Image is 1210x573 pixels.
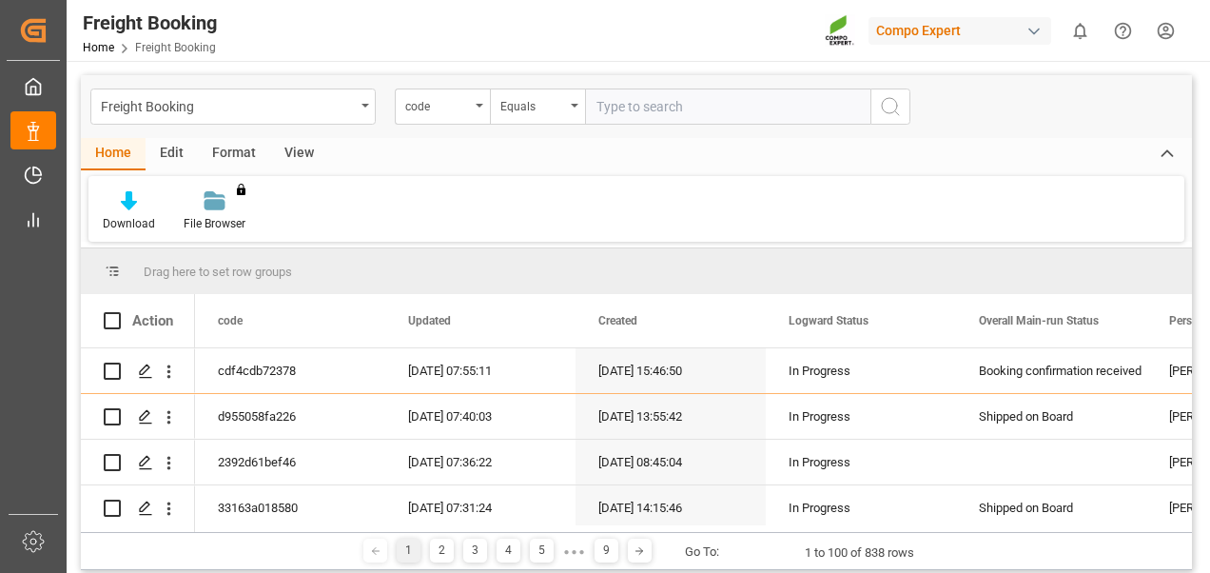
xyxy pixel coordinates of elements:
div: In Progress [789,395,933,439]
div: 3 [463,539,487,563]
div: Press SPACE to select this row. [81,485,195,531]
div: Shipped on Board [979,486,1123,530]
div: Format [198,138,270,170]
div: [DATE] 08:45:04 [576,440,766,484]
div: cdf4cdb72378 [195,348,385,393]
div: Download [103,215,155,232]
div: In Progress [789,441,933,484]
div: Freight Booking [83,9,217,37]
div: code [405,93,470,115]
div: [DATE] 13:55:42 [576,394,766,439]
div: [DATE] 07:55:11 [385,348,576,393]
input: Type to search [585,89,870,125]
div: Compo Expert [868,17,1051,45]
button: open menu [90,89,376,125]
button: Compo Expert [868,12,1059,49]
div: d955058fa226 [195,394,385,439]
div: Shipped on Board [979,395,1123,439]
div: [DATE] 14:15:46 [576,485,766,530]
div: 2 [430,539,454,563]
div: 4 [497,539,520,563]
div: [DATE] 07:31:24 [385,485,576,530]
div: Booking confirmation received [979,349,1123,393]
div: Press SPACE to select this row. [81,440,195,485]
img: Screenshot%202023-09-29%20at%2010.02.21.png_1712312052.png [825,14,855,48]
button: show 0 new notifications [1059,10,1102,52]
span: Logward Status [789,314,868,327]
div: View [270,138,328,170]
div: Go To: [685,543,719,562]
div: [DATE] 07:36:22 [385,440,576,484]
span: Overall Main-run Status [979,314,1099,327]
div: In Progress [789,349,933,393]
span: Drag here to set row groups [144,265,292,279]
div: [DATE] 07:40:03 [385,394,576,439]
button: open menu [395,89,490,125]
div: 2392d61bef46 [195,440,385,484]
div: Edit [146,138,198,170]
div: 1 [397,539,420,563]
div: Home [81,138,146,170]
div: 1 to 100 of 838 rows [805,543,914,563]
div: 33163a018580 [195,485,385,530]
div: [DATE] 15:46:50 [576,348,766,393]
button: open menu [490,89,585,125]
div: Freight Booking [101,93,355,117]
div: In Progress [789,486,933,530]
div: Action [132,312,173,329]
span: code [218,314,243,327]
button: search button [870,89,910,125]
a: Home [83,41,114,54]
div: ● ● ● [563,544,584,559]
div: 5 [530,539,554,563]
div: Press SPACE to select this row. [81,348,195,394]
button: Help Center [1102,10,1144,52]
div: Equals [500,93,565,115]
div: Press SPACE to select this row. [81,394,195,440]
div: 9 [595,539,618,563]
span: Updated [408,314,451,327]
span: Created [598,314,637,327]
